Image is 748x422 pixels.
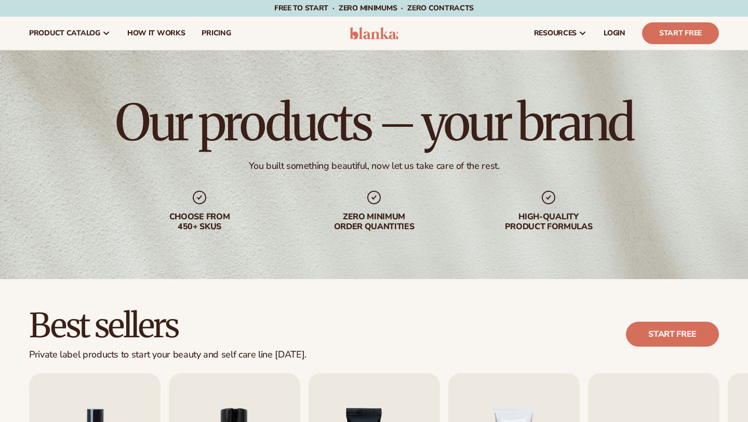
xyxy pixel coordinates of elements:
[119,17,194,50] a: How It Works
[29,29,100,37] span: product catalog
[249,160,500,172] div: You built something beautiful, now let us take care of the rest.
[202,29,231,37] span: pricing
[29,308,306,343] h2: Best sellers
[21,17,119,50] a: product catalog
[642,22,719,44] a: Start Free
[626,322,719,347] a: Start free
[482,212,615,232] div: High-quality product formulas
[115,98,633,148] h1: Our products – your brand
[595,17,634,50] a: LOGIN
[274,3,474,13] span: Free to start · ZERO minimums · ZERO contracts
[350,27,399,39] img: logo
[127,29,185,37] span: How It Works
[29,349,306,361] div: Private label products to start your beauty and self care line [DATE].
[526,17,595,50] a: resources
[193,17,239,50] a: pricing
[534,29,577,37] span: resources
[604,29,625,37] span: LOGIN
[133,212,266,232] div: Choose from 450+ Skus
[308,212,440,232] div: Zero minimum order quantities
